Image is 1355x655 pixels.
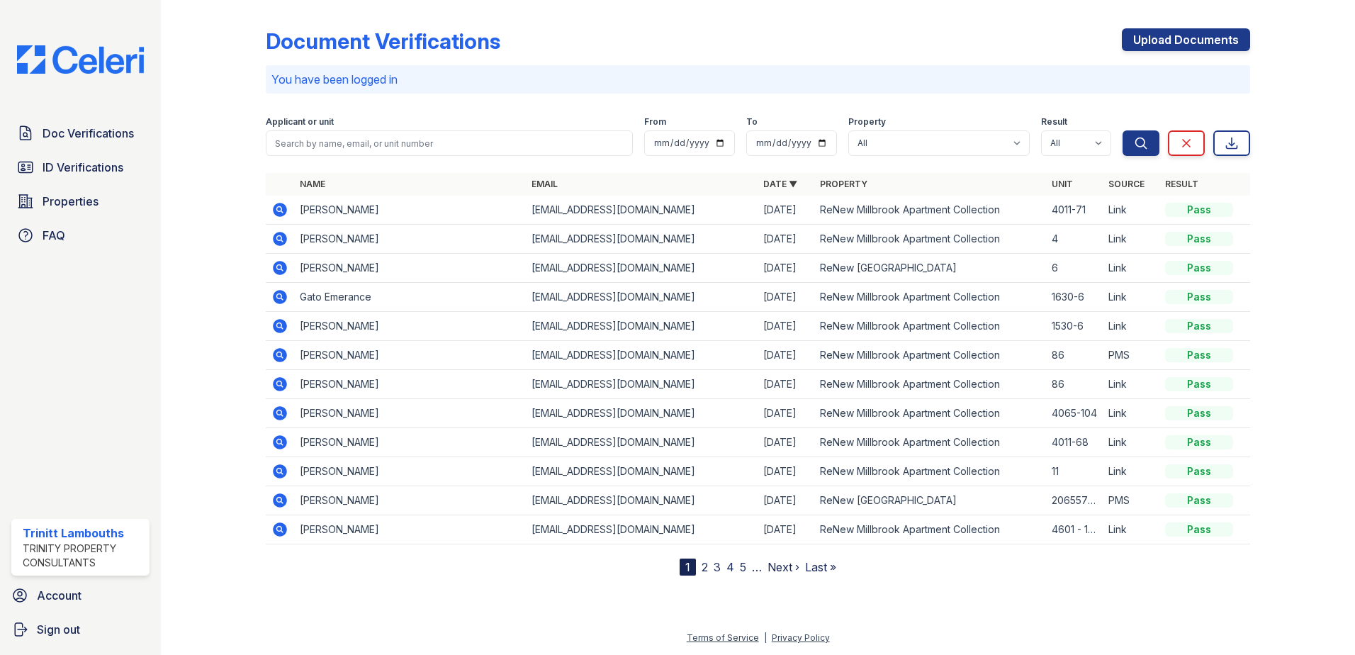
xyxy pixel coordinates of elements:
div: Pass [1165,522,1233,537]
a: Property [820,179,867,189]
td: [EMAIL_ADDRESS][DOMAIN_NAME] [526,515,758,544]
div: Pass [1165,290,1233,304]
td: [DATE] [758,196,814,225]
td: [PERSON_NAME] [294,486,526,515]
td: ReNew Millbrook Apartment Collection [814,515,1046,544]
td: [EMAIL_ADDRESS][DOMAIN_NAME] [526,225,758,254]
a: Properties [11,187,150,215]
td: [DATE] [758,399,814,428]
div: Pass [1165,377,1233,391]
label: From [644,116,666,128]
td: [DATE] [758,312,814,341]
a: Unit [1052,179,1073,189]
td: ReNew [GEOGRAPHIC_DATA] [814,254,1046,283]
span: Properties [43,193,99,210]
a: Last » [805,560,836,574]
a: Name [300,179,325,189]
td: [PERSON_NAME] [294,399,526,428]
a: Sign out [6,615,155,644]
a: Doc Verifications [11,119,150,147]
span: Sign out [37,621,80,638]
a: 4 [726,560,734,574]
a: Privacy Policy [772,632,830,643]
a: 3 [714,560,721,574]
td: ReNew Millbrook Apartment Collection [814,225,1046,254]
td: 4011-71 [1046,196,1103,225]
div: Pass [1165,348,1233,362]
td: 4011-68 [1046,428,1103,457]
a: 5 [740,560,746,574]
td: [EMAIL_ADDRESS][DOMAIN_NAME] [526,399,758,428]
td: [EMAIL_ADDRESS][DOMAIN_NAME] [526,486,758,515]
span: Account [37,587,81,604]
td: Link [1103,515,1159,544]
div: Pass [1165,493,1233,508]
p: You have been logged in [271,71,1244,88]
td: Link [1103,254,1159,283]
div: Document Verifications [266,28,500,54]
a: Terms of Service [687,632,759,643]
td: 1530-6 [1046,312,1103,341]
span: FAQ [43,227,65,244]
td: [EMAIL_ADDRESS][DOMAIN_NAME] [526,196,758,225]
td: 11 [1046,457,1103,486]
td: [DATE] [758,341,814,370]
a: Result [1165,179,1198,189]
a: 2 [702,560,708,574]
td: Link [1103,196,1159,225]
a: Source [1108,179,1145,189]
td: [DATE] [758,370,814,399]
div: | [764,632,767,643]
input: Search by name, email, or unit number [266,130,633,156]
a: Upload Documents [1122,28,1250,51]
td: [PERSON_NAME] [294,341,526,370]
div: Pass [1165,435,1233,449]
td: PMS [1103,341,1159,370]
td: Link [1103,457,1159,486]
td: [PERSON_NAME] [294,254,526,283]
td: [PERSON_NAME] [294,428,526,457]
td: 86 [1046,370,1103,399]
a: Date ▼ [763,179,797,189]
td: [EMAIL_ADDRESS][DOMAIN_NAME] [526,312,758,341]
span: ID Verifications [43,159,123,176]
td: [PERSON_NAME] [294,457,526,486]
td: Link [1103,399,1159,428]
td: ReNew Millbrook Apartment Collection [814,312,1046,341]
a: ID Verifications [11,153,150,181]
td: [PERSON_NAME] [294,370,526,399]
td: 4601 - 102 [1046,515,1103,544]
img: CE_Logo_Blue-a8612792a0a2168367f1c8372b55b34899dd931a85d93a1a3d3e32e68fde9ad4.png [6,45,155,74]
td: 20655736 [1046,486,1103,515]
a: Account [6,581,155,610]
span: … [752,559,762,576]
td: 1630-6 [1046,283,1103,312]
td: Link [1103,312,1159,341]
td: ReNew Millbrook Apartment Collection [814,399,1046,428]
td: [PERSON_NAME] [294,196,526,225]
td: [DATE] [758,283,814,312]
td: [PERSON_NAME] [294,515,526,544]
label: Applicant or unit [266,116,334,128]
td: ReNew [GEOGRAPHIC_DATA] [814,486,1046,515]
td: Link [1103,283,1159,312]
td: [PERSON_NAME] [294,312,526,341]
td: [EMAIL_ADDRESS][DOMAIN_NAME] [526,283,758,312]
div: Trinity Property Consultants [23,542,144,570]
td: Link [1103,370,1159,399]
td: ReNew Millbrook Apartment Collection [814,341,1046,370]
td: Link [1103,428,1159,457]
label: Result [1041,116,1067,128]
div: 1 [680,559,696,576]
td: ReNew Millbrook Apartment Collection [814,428,1046,457]
label: To [746,116,758,128]
td: [EMAIL_ADDRESS][DOMAIN_NAME] [526,428,758,457]
label: Property [848,116,886,128]
td: PMS [1103,486,1159,515]
span: Doc Verifications [43,125,134,142]
td: [DATE] [758,254,814,283]
div: Pass [1165,319,1233,333]
td: [DATE] [758,225,814,254]
td: Link [1103,225,1159,254]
